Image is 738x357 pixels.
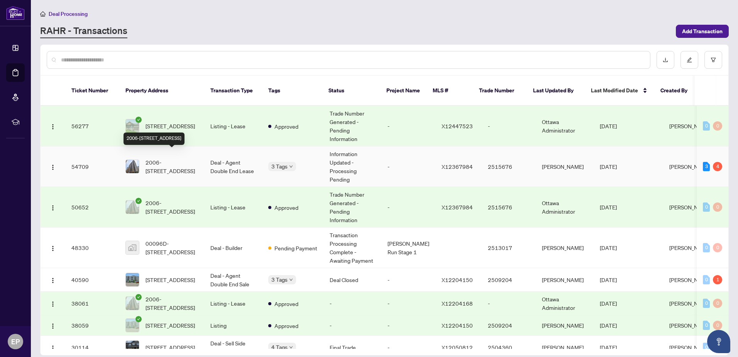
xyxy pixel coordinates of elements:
span: [PERSON_NAME] [669,276,711,283]
div: 0 [703,343,710,352]
div: 0 [703,321,710,330]
span: X12447523 [442,122,473,129]
img: thumbnail-img [126,160,139,173]
button: Add Transaction [676,25,729,38]
th: Trade Number [473,76,527,106]
img: thumbnail-img [126,273,139,286]
td: 2515676 [482,187,536,228]
span: Approved [274,203,298,212]
th: Last Modified Date [585,76,654,106]
button: Logo [47,201,59,213]
button: Logo [47,274,59,286]
span: 2006-[STREET_ADDRESS] [146,158,198,175]
td: - [482,292,536,315]
div: 0 [713,121,722,131]
td: Listing - Lease [204,106,262,146]
td: Trade Number Generated - Pending Information [323,106,381,146]
div: 0 [703,275,710,284]
th: Last Updated By [527,76,585,106]
td: Deal - Agent Double End Lease [204,146,262,187]
span: down [289,278,293,282]
td: 54709 [65,146,119,187]
span: [PERSON_NAME] [669,122,711,129]
span: X12367984 [442,204,473,211]
th: MLS # [427,76,473,106]
img: Logo [50,323,56,329]
img: Logo [50,205,56,211]
td: [PERSON_NAME] [536,146,594,187]
div: 0 [713,202,722,212]
div: 0 [703,121,710,131]
th: Status [322,76,380,106]
td: Listing [204,315,262,336]
span: down [289,345,293,349]
img: Logo [50,301,56,307]
div: 4 [713,162,722,171]
button: Logo [47,297,59,309]
span: X12050812 [442,344,473,351]
span: down [289,165,293,168]
td: [PERSON_NAME] [536,228,594,268]
td: - [381,146,435,187]
span: [PERSON_NAME] [669,322,711,329]
span: [DATE] [600,300,617,307]
span: 3 Tags [271,162,288,171]
div: 0 [713,243,722,252]
span: Approved [274,122,298,131]
span: check-circle [135,294,142,300]
td: - [482,106,536,146]
th: Project Name [380,76,427,106]
td: 2509204 [482,315,536,336]
span: Approved [274,321,298,330]
div: 1 [713,275,722,284]
td: 2515676 [482,146,536,187]
div: 0 [703,299,710,308]
span: Add Transaction [682,25,723,37]
div: 0 [713,299,722,308]
th: Tags [262,76,322,106]
button: Open asap [707,330,730,353]
td: Trade Number Generated - Pending Information [323,187,381,228]
button: Logo [47,120,59,132]
span: [STREET_ADDRESS] [146,122,195,130]
button: download [657,51,674,69]
span: 4 Tags [271,343,288,352]
span: [DATE] [600,122,617,129]
span: Pending Payment [274,244,317,252]
td: Listing - Lease [204,187,262,228]
td: Deal - Agent Double End Sale [204,268,262,292]
th: Transaction Type [204,76,262,106]
span: Approved [274,299,298,308]
button: edit [680,51,698,69]
span: [DATE] [600,344,617,351]
td: 38061 [65,292,119,315]
span: home [40,11,46,17]
span: [PERSON_NAME] [669,244,711,251]
span: [DATE] [600,163,617,170]
td: [PERSON_NAME] [536,315,594,336]
td: - [381,268,435,292]
td: Ottawa Administrator [536,106,594,146]
div: 0 [713,321,722,330]
img: Logo [50,164,56,170]
td: Information Updated - Processing Pending [323,146,381,187]
span: [STREET_ADDRESS] [146,343,195,352]
div: 0 [703,202,710,212]
span: check-circle [135,316,142,322]
img: thumbnail-img [126,341,139,354]
button: Logo [47,241,59,254]
span: X12204168 [442,300,473,307]
button: Logo [47,341,59,354]
img: thumbnail-img [126,201,139,214]
img: Logo [50,245,56,252]
span: [DATE] [600,322,617,329]
span: 00096D-[STREET_ADDRESS] [146,239,198,256]
button: Logo [47,160,59,173]
span: [STREET_ADDRESS] [146,321,195,330]
td: [PERSON_NAME] [536,268,594,292]
span: [PERSON_NAME] [669,163,711,170]
img: Logo [50,277,56,284]
span: [PERSON_NAME] [669,344,711,351]
th: Created By [654,76,701,106]
td: 38059 [65,315,119,336]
